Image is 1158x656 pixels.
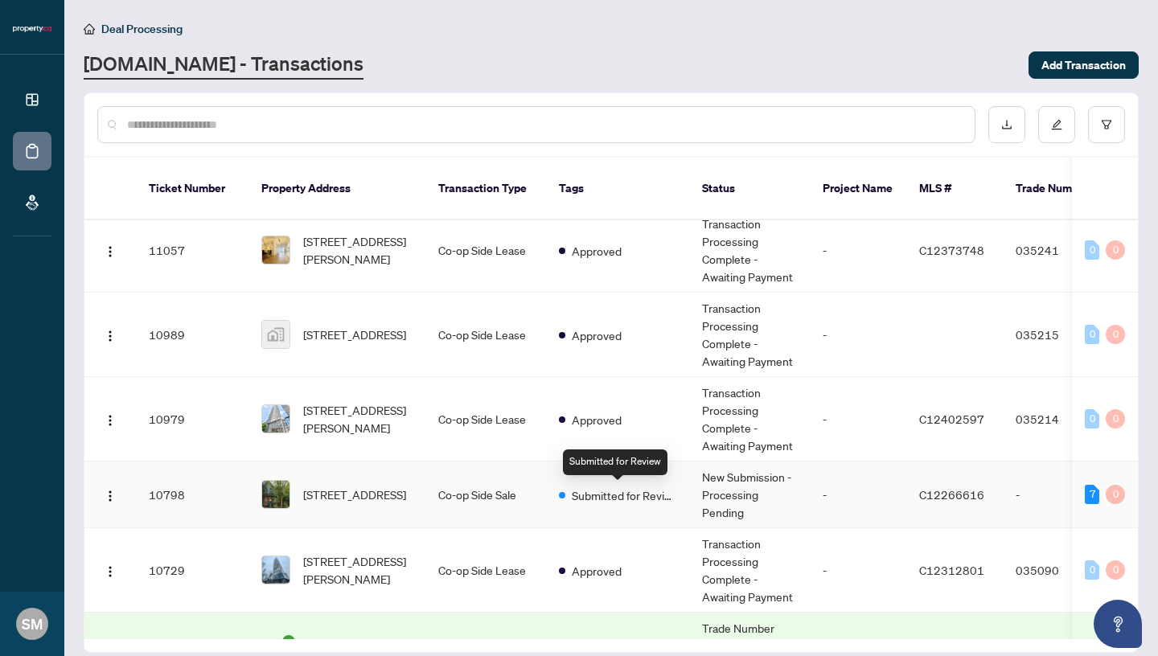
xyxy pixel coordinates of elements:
td: Transaction Processing Complete - Awaiting Payment [689,293,810,377]
img: thumbnail-img [262,405,289,433]
td: - [810,461,906,528]
th: Project Name [810,158,906,220]
span: C12266616 [919,487,984,502]
td: - [810,377,906,461]
button: edit [1038,106,1075,143]
td: 10989 [136,293,248,377]
td: 10729 [136,528,248,613]
button: filter [1088,106,1125,143]
span: Approved [572,562,622,580]
span: [STREET_ADDRESS][PERSON_NAME] [303,232,413,268]
td: - [1003,461,1115,528]
button: Logo [97,237,123,263]
span: home [84,23,95,35]
th: Tags [546,158,689,220]
button: Logo [97,322,123,347]
td: Co-op Side Sale [425,461,546,528]
img: Logo [104,330,117,342]
td: 035214 [1003,377,1115,461]
th: Trade Number [1003,158,1115,220]
img: logo [13,24,51,34]
th: Status [689,158,810,220]
span: edit [1051,119,1062,130]
span: C12312801 [919,563,984,577]
div: 0 [1106,325,1125,344]
td: 11057 [136,208,248,293]
th: Transaction Type [425,158,546,220]
td: 10798 [136,461,248,528]
span: Deal Processing [101,22,183,36]
span: C12373748 [919,243,984,257]
td: Co-op Side Lease [425,293,546,377]
td: New Submission - Processing Pending [689,461,810,528]
button: Open asap [1094,600,1142,648]
span: filter [1101,119,1112,130]
div: 0 [1106,240,1125,260]
td: - [810,293,906,377]
button: Add Transaction [1029,51,1139,79]
span: [STREET_ADDRESS] [303,486,406,503]
th: MLS # [906,158,1003,220]
button: Logo [97,557,123,583]
td: 035241 [1003,208,1115,293]
span: Add Transaction [1041,52,1126,78]
th: Ticket Number [136,158,248,220]
span: C12402597 [919,412,984,426]
span: Approved [572,326,622,344]
a: [DOMAIN_NAME] - Transactions [84,51,363,80]
td: 035215 [1003,293,1115,377]
span: Approved [572,242,622,260]
div: 0 [1085,325,1099,344]
img: thumbnail-img [262,481,289,508]
div: Submitted for Review [563,449,667,475]
img: thumbnail-img [262,236,289,264]
td: Co-op Side Lease [425,528,546,613]
span: Submitted for Review [572,486,676,504]
button: download [988,106,1025,143]
img: thumbnail-img [262,556,289,584]
span: download [1001,119,1012,130]
img: Logo [104,414,117,427]
span: [STREET_ADDRESS][PERSON_NAME] [303,552,413,588]
div: 0 [1106,409,1125,428]
td: Transaction Processing Complete - Awaiting Payment [689,377,810,461]
td: - [810,208,906,293]
div: 0 [1106,560,1125,580]
div: 7 [1085,485,1099,504]
span: SM [22,613,43,635]
span: [STREET_ADDRESS][PERSON_NAME] [303,401,413,437]
div: 0 [1085,560,1099,580]
img: Logo [104,565,117,578]
span: [STREET_ADDRESS] [303,326,406,343]
td: Co-op Side Lease [425,208,546,293]
td: - [810,528,906,613]
td: Transaction Processing Complete - Awaiting Payment [689,528,810,613]
div: 0 [1085,240,1099,260]
img: thumbnail-img [262,321,289,348]
button: Logo [97,406,123,432]
img: Logo [104,245,117,258]
div: 0 [1106,485,1125,504]
td: Transaction Processing Complete - Awaiting Payment [689,208,810,293]
button: Logo [97,482,123,507]
td: Co-op Side Lease [425,377,546,461]
span: check-circle [282,635,295,648]
td: 10979 [136,377,248,461]
span: Approved [572,411,622,428]
img: Logo [104,490,117,502]
th: Property Address [248,158,425,220]
div: 0 [1085,409,1099,428]
td: 035090 [1003,528,1115,613]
